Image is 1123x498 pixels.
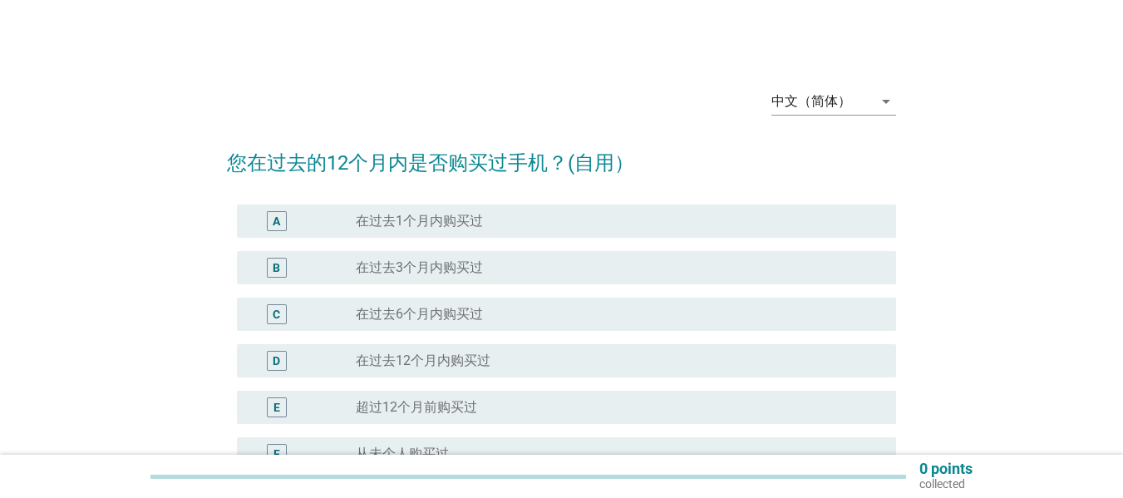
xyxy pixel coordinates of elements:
label: 在过去12个月内购买过 [356,353,490,369]
label: 在过去1个月内购买过 [356,213,483,229]
label: 在过去6个月内购买过 [356,306,483,323]
div: F [273,446,280,463]
label: 从未个人购买过 [356,446,449,462]
div: E [273,399,280,417]
p: 0 points [919,461,973,476]
label: 在过去3个月内购买过 [356,259,483,276]
div: B [273,259,280,277]
div: D [273,353,280,370]
label: 超过12个月前购买过 [356,399,477,416]
p: collected [919,476,973,491]
div: A [273,213,280,230]
div: 中文（简体） [771,94,851,109]
div: C [273,306,280,323]
i: arrow_drop_down [876,91,896,111]
h2: 您在过去的12个月内是否购买过手机？(自用） [227,131,896,178]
